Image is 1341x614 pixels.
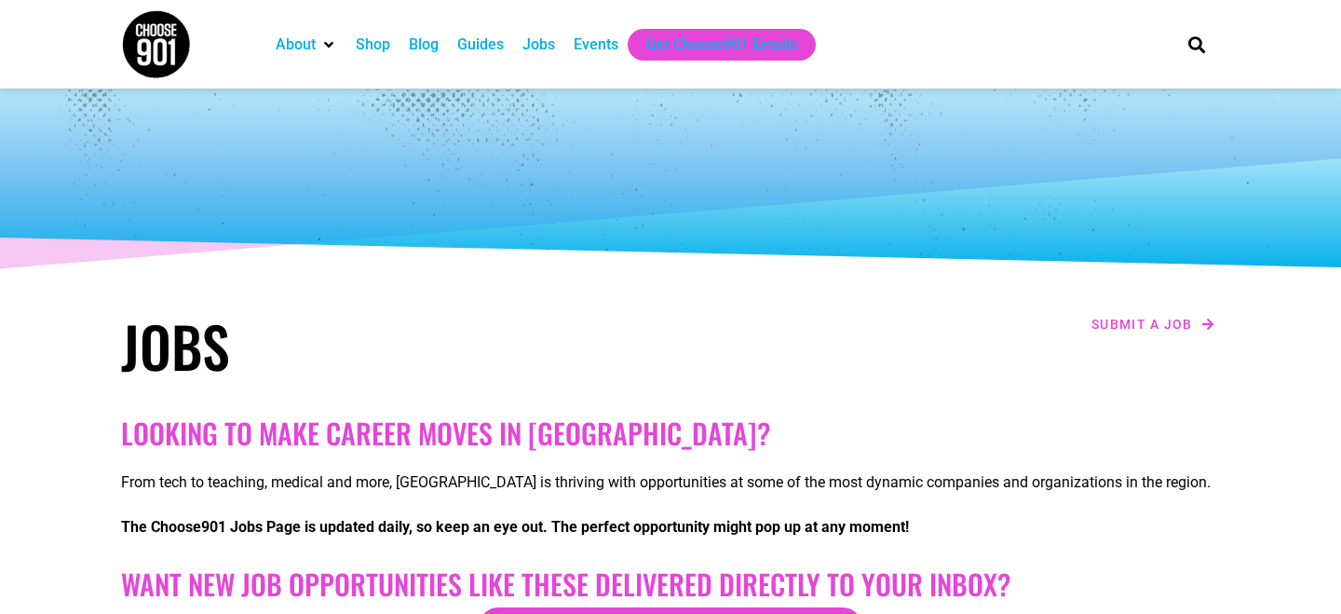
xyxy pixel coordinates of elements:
[266,29,1157,61] nav: Main nav
[276,34,316,56] a: About
[121,312,661,379] h1: Jobs
[409,34,439,56] a: Blog
[1182,29,1212,60] div: Search
[646,34,797,56] a: Get Choose901 Emails
[1091,318,1193,331] span: Submit a job
[1086,312,1220,336] a: Submit a job
[356,34,390,56] a: Shop
[522,34,555,56] a: Jobs
[457,34,504,56] a: Guides
[121,471,1220,494] p: From tech to teaching, medical and more, [GEOGRAPHIC_DATA] is thriving with opportunities at some...
[121,518,909,536] strong: The Choose901 Jobs Page is updated daily, so keep an eye out. The perfect opportunity might pop u...
[121,567,1220,601] h2: Want New Job Opportunities like these Delivered Directly to your Inbox?
[121,416,1220,450] h2: Looking to make career moves in [GEOGRAPHIC_DATA]?
[574,34,618,56] a: Events
[266,29,346,61] div: About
